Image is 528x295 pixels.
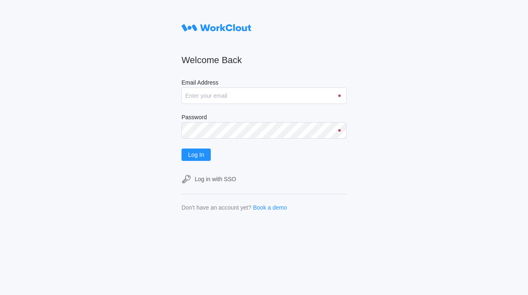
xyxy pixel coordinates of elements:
[181,114,346,122] label: Password
[181,149,211,161] button: Log In
[253,204,287,211] a: Book a demo
[195,176,236,182] div: Log in with SSO
[181,174,346,184] a: Log in with SSO
[181,79,346,87] label: Email Address
[181,54,346,66] h2: Welcome Back
[188,152,204,158] span: Log In
[181,87,346,104] input: Enter your email
[181,204,251,211] div: Don't have an account yet?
